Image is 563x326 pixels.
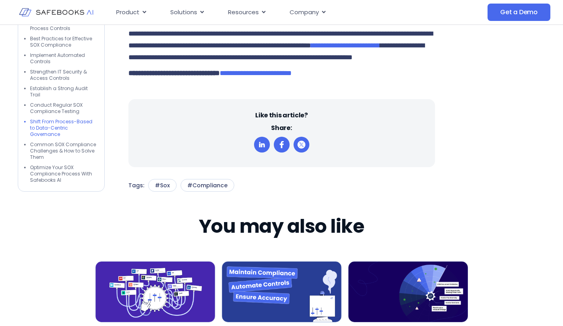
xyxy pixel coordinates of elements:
span: Product [116,8,139,17]
li: Best Practices for Effective SOX Compliance [30,36,96,48]
span: Get a Demo [500,8,538,16]
p: #Compliance [187,181,228,189]
li: Reconciliation and Close Process Controls [30,19,96,32]
li: Conduct Regular SOX Compliance Testing [30,102,96,115]
li: Establish a Strong Audit Trail [30,85,96,98]
h6: Share: [271,124,292,132]
li: Shift From Process-Based to Data-Centric Governance [30,119,96,138]
div: Menu Toggle [110,5,428,20]
img: Internal_Controls_for_IPO_Success_1-1745252747033.png [222,261,342,322]
h2: You may also like [199,215,365,237]
li: Optimize Your SOX Compliance Process With Safebooks AI [30,164,96,183]
span: Resources [228,8,259,17]
li: Strengthen IT Security & Access Controls [30,69,96,81]
span: Solutions [170,8,197,17]
img: IPO_Readiness_in_ERP_and_Expense_Management_1-1745252699473.png [95,261,215,322]
nav: Menu [110,5,428,20]
li: Implement Automated Controls [30,52,96,65]
li: Common SOX Compliance Challenges & How to Solve Them [30,141,96,160]
p: #Sox [155,181,170,189]
a: Get a Demo [488,4,550,21]
img: Internal_Controls_Automation_Marketing_Materials_1-1745252427467.png [348,261,468,322]
span: Company [290,8,319,17]
p: Tags: [128,179,144,192]
h6: Like this article? [255,111,307,120]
